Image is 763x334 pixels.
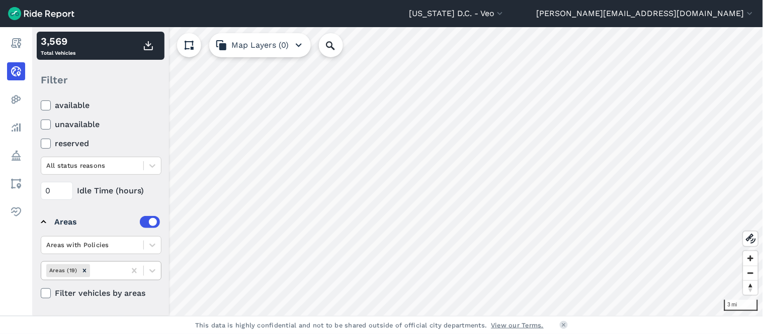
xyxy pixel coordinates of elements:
[724,300,758,311] div: 3 mi
[7,203,25,221] a: Health
[7,34,25,52] a: Report
[41,287,161,299] label: Filter vehicles by areas
[41,119,161,131] label: unavailable
[7,147,25,165] a: Policy
[8,7,74,20] img: Ride Report
[54,216,160,228] div: Areas
[37,64,164,95] div: Filter
[537,8,755,20] button: [PERSON_NAME][EMAIL_ADDRESS][DOMAIN_NAME]
[491,320,544,330] a: View our Terms.
[41,34,75,58] div: Total Vehicles
[46,264,79,277] div: Areas (19)
[41,99,161,112] label: available
[41,138,161,150] label: reserved
[409,8,505,20] button: [US_STATE] D.C. - Veo
[41,34,75,49] div: 3,569
[209,33,311,57] button: Map Layers (0)
[743,280,758,295] button: Reset bearing to north
[319,33,359,57] input: Search Location or Vehicles
[7,175,25,193] a: Areas
[743,266,758,280] button: Zoom out
[79,264,90,277] div: Remove Areas (19)
[7,90,25,108] a: Heatmaps
[7,119,25,137] a: Analyze
[41,208,160,236] summary: Areas
[41,182,161,200] div: Idle Time (hours)
[7,62,25,80] a: Realtime
[743,251,758,266] button: Zoom in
